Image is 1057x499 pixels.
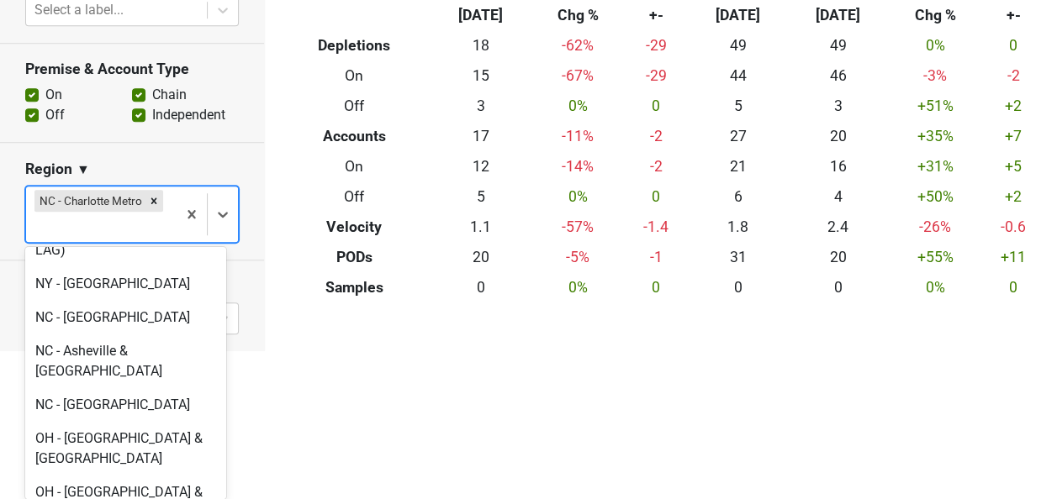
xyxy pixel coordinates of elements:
[625,181,688,212] td: 0
[982,122,1044,152] td: +7
[531,242,625,272] td: -5 %
[277,242,431,272] th: PODs
[25,334,226,388] div: NC - Asheville & [GEOGRAPHIC_DATA]
[688,212,788,242] td: 1.8
[531,92,625,122] td: 0 %
[688,272,788,302] td: 0
[688,122,788,152] td: 27
[888,242,982,272] td: +55 %
[982,92,1044,122] td: +2
[625,92,688,122] td: 0
[888,92,982,122] td: +51 %
[788,242,888,272] td: 20
[152,105,225,125] label: Independent
[625,272,688,302] td: 0
[625,31,688,61] td: -29
[531,1,625,31] th: Chg %
[625,212,688,242] td: -1.4
[25,422,226,475] div: OH - [GEOGRAPHIC_DATA] & [GEOGRAPHIC_DATA]
[788,92,888,122] td: 3
[788,212,888,242] td: 2.4
[888,212,982,242] td: -26 %
[531,212,625,242] td: -57 %
[888,1,982,31] th: Chg %
[888,31,982,61] td: 0 %
[625,1,688,31] th: +-
[277,61,431,92] th: On
[547,344,963,397] th: Brand Depletions [DATE] :
[431,31,531,61] td: 18
[982,152,1044,182] td: +5
[431,92,531,122] td: 3
[982,272,1044,302] td: 0
[25,267,226,301] div: NY - [GEOGRAPHIC_DATA]
[431,272,531,302] td: 0
[277,122,431,152] th: Accounts
[45,105,65,125] label: Off
[688,1,788,31] th: [DATE]
[531,31,625,61] td: -62 %
[788,122,888,152] td: 20
[145,190,163,212] div: Remove NC - Charlotte Metro
[431,242,531,272] td: 20
[688,242,788,272] td: 31
[431,212,531,242] td: 1.1
[888,61,982,92] td: -3 %
[34,190,145,212] div: NC - Charlotte Metro
[277,212,431,242] th: Velocity
[531,61,625,92] td: -67 %
[788,31,888,61] td: 49
[982,61,1044,92] td: -2
[45,85,62,105] label: On
[982,212,1044,242] td: -0.6
[277,31,431,61] th: Depletions
[625,152,688,182] td: -2
[283,349,309,376] img: filter
[277,92,431,122] th: Off
[431,1,531,31] th: [DATE]
[982,1,1044,31] th: +-
[25,160,72,178] h3: Region
[888,122,982,152] td: +35 %
[788,152,888,182] td: 16
[277,272,431,302] th: Samples
[788,1,888,31] th: [DATE]
[688,181,788,212] td: 6
[431,122,531,152] td: 17
[431,181,531,212] td: 5
[25,60,239,78] h3: Premise & Account Type
[982,181,1044,212] td: +2
[982,31,1044,61] td: 0
[431,61,531,92] td: 15
[77,160,90,180] span: ▼
[982,242,1044,272] td: +11
[888,272,982,302] td: 0 %
[888,181,982,212] td: +50 %
[788,61,888,92] td: 46
[531,152,625,182] td: -14 %
[688,31,788,61] td: 49
[688,152,788,182] td: 21
[625,122,688,152] td: -2
[888,152,982,182] td: +31 %
[25,301,226,334] div: NC - [GEOGRAPHIC_DATA]
[788,272,888,302] td: 0
[531,272,625,302] td: 0 %
[625,242,688,272] td: -1
[152,85,187,105] label: Chain
[25,388,226,422] div: NC - [GEOGRAPHIC_DATA]
[431,152,531,182] td: 12
[788,181,888,212] td: 4
[625,61,688,92] td: -29
[688,92,788,122] td: 5
[688,61,788,92] td: 44
[531,181,625,212] td: 0 %
[531,122,625,152] td: -11 %
[277,181,431,212] th: Off
[277,152,431,182] th: On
